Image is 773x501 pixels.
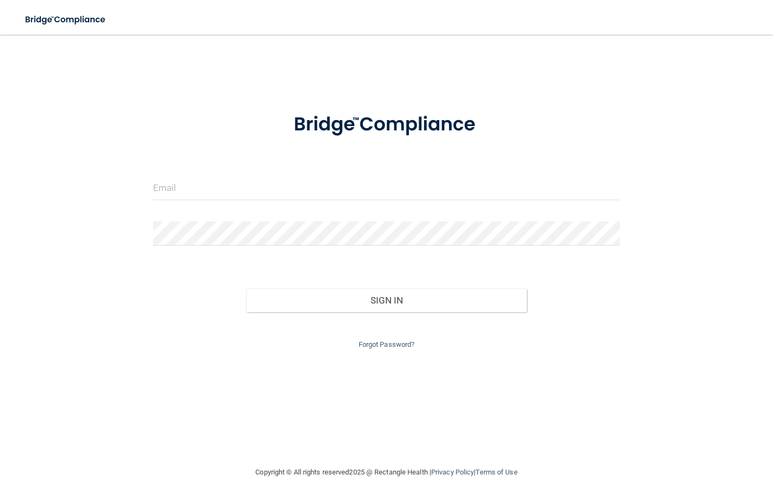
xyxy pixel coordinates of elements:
[359,340,415,348] a: Forgot Password?
[16,9,116,31] img: bridge_compliance_login_screen.278c3ca4.svg
[189,455,584,490] div: Copyright © All rights reserved 2025 @ Rectangle Health | |
[475,468,517,476] a: Terms of Use
[274,100,499,150] img: bridge_compliance_login_screen.278c3ca4.svg
[431,468,474,476] a: Privacy Policy
[153,176,620,200] input: Email
[246,288,526,312] button: Sign In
